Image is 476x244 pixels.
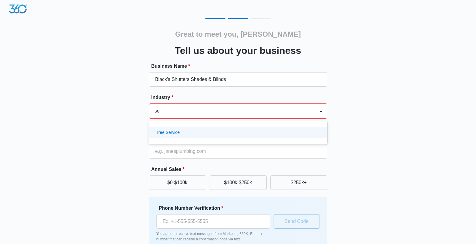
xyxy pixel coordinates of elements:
[270,175,327,190] button: $250k+
[156,214,270,229] input: Ex. +1-555-555-5555
[156,231,270,242] p: You agree to receive text messages from Marketing 360®. Enter a number that can receive a confirm...
[175,43,301,58] h3: Tell us about your business
[149,72,327,87] input: e.g. Jane's Plumbing
[149,144,327,159] input: e.g. janesplumbing.com
[151,63,330,70] label: Business Name
[151,166,330,173] label: Annual Sales
[210,175,267,190] button: $100k-$250k
[156,129,180,136] p: Tree Service
[175,29,301,40] h2: Great to meet you, [PERSON_NAME]
[151,94,330,101] label: Industry
[149,175,206,190] button: $0-$100k
[159,205,272,212] label: Phone Number Verification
